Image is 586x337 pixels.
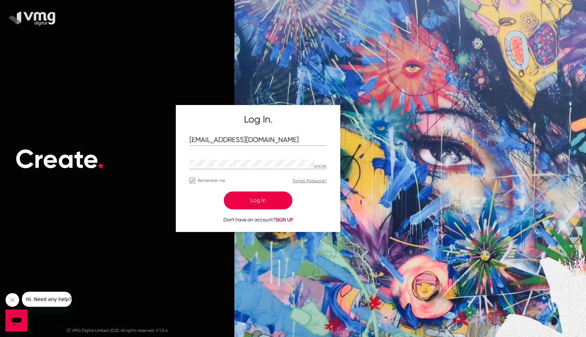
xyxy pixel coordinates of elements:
[97,143,104,175] span: .
[293,178,327,183] a: Forgot Password?
[190,136,327,144] input: Email Address
[5,293,19,307] iframe: Close message
[22,292,72,307] iframe: Message from company
[198,176,225,185] span: Remember me
[314,164,327,169] p: Hide password
[275,217,293,222] span: SIGN UP
[190,114,327,125] h5: Log In
[224,191,292,209] button: Log In
[5,310,27,332] iframe: Button to launch messaging window
[270,114,272,125] span: .
[190,216,327,223] p: Don't have an account?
